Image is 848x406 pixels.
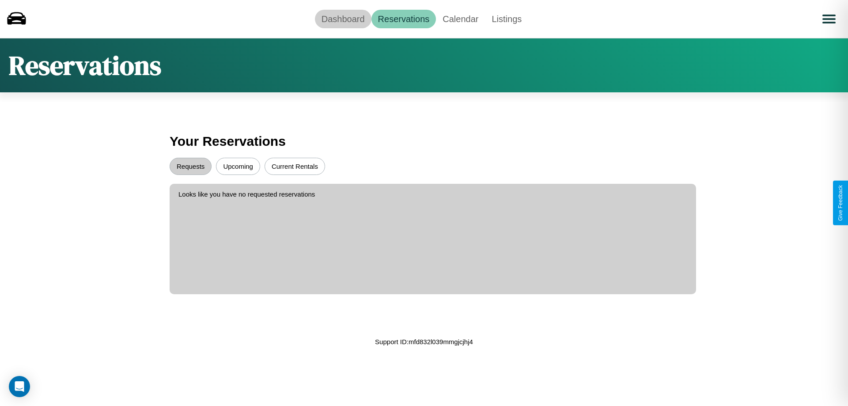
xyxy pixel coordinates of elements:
[216,158,260,175] button: Upcoming
[9,47,161,83] h1: Reservations
[436,10,485,28] a: Calendar
[265,158,325,175] button: Current Rentals
[315,10,371,28] a: Dashboard
[178,188,687,200] p: Looks like you have no requested reservations
[485,10,528,28] a: Listings
[375,336,473,348] p: Support ID: mfd832l039mmgjcjhj4
[9,376,30,397] div: Open Intercom Messenger
[371,10,436,28] a: Reservations
[817,7,841,31] button: Open menu
[170,129,678,153] h3: Your Reservations
[170,158,212,175] button: Requests
[837,185,844,221] div: Give Feedback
